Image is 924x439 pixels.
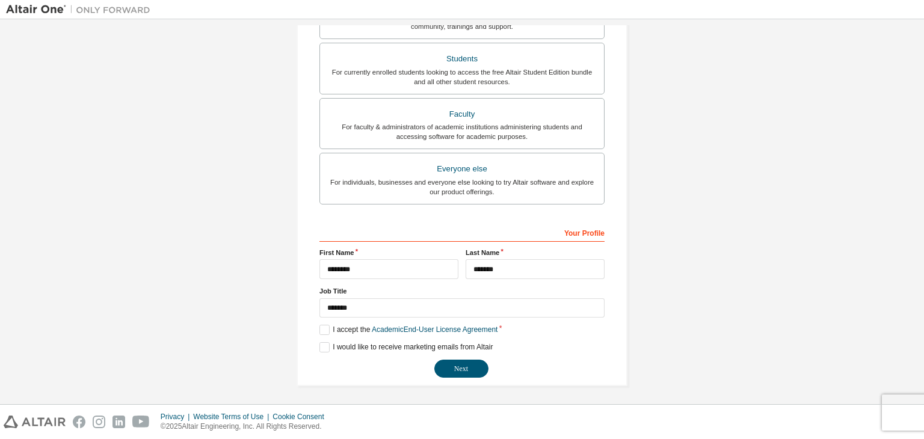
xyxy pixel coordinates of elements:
[193,412,273,422] div: Website Terms of Use
[327,106,597,123] div: Faculty
[327,122,597,141] div: For faculty & administrators of academic institutions administering students and accessing softwa...
[319,223,605,242] div: Your Profile
[4,416,66,428] img: altair_logo.svg
[161,412,193,422] div: Privacy
[327,161,597,177] div: Everyone else
[327,67,597,87] div: For currently enrolled students looking to access the free Altair Student Edition bundle and all ...
[161,422,331,432] p: © 2025 Altair Engineering, Inc. All Rights Reserved.
[319,325,497,335] label: I accept the
[434,360,488,378] button: Next
[73,416,85,428] img: facebook.svg
[93,416,105,428] img: instagram.svg
[112,416,125,428] img: linkedin.svg
[466,248,605,257] label: Last Name
[132,416,150,428] img: youtube.svg
[327,177,597,197] div: For individuals, businesses and everyone else looking to try Altair software and explore our prod...
[327,51,597,67] div: Students
[319,286,605,296] label: Job Title
[273,412,331,422] div: Cookie Consent
[6,4,156,16] img: Altair One
[319,248,458,257] label: First Name
[372,325,497,334] a: Academic End-User License Agreement
[319,342,493,352] label: I would like to receive marketing emails from Altair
